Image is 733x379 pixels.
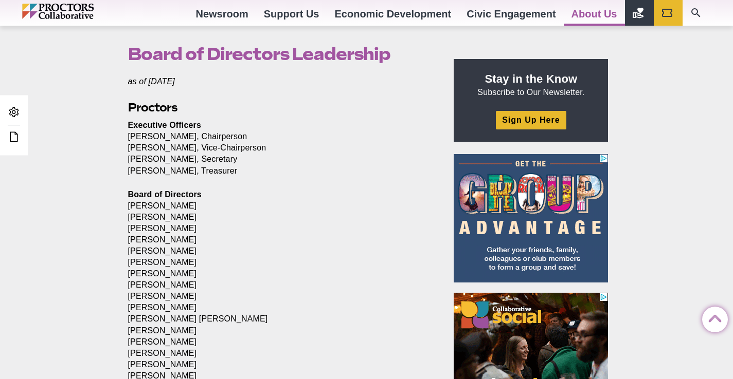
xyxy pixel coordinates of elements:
[128,44,431,64] h1: Board of Directors Leadership
[466,71,596,98] p: Subscribe to Our Newsletter.
[496,111,566,129] a: Sign Up Here
[702,307,723,328] a: Back to Top
[128,190,202,199] strong: Board of Directors
[128,77,175,86] em: as of [DATE]
[22,4,138,19] img: Proctors logo
[128,120,431,176] p: [PERSON_NAME], Chairperson [PERSON_NAME], Vice-Chairperson [PERSON_NAME], Secretary [PERSON_NAME]...
[128,100,431,116] h2: Proctors
[485,72,578,85] strong: Stay in the Know
[454,154,608,282] iframe: Advertisement
[5,103,23,122] a: Admin Area
[5,128,23,147] a: Edit this Post/Page
[128,121,202,129] strong: Executive Officers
